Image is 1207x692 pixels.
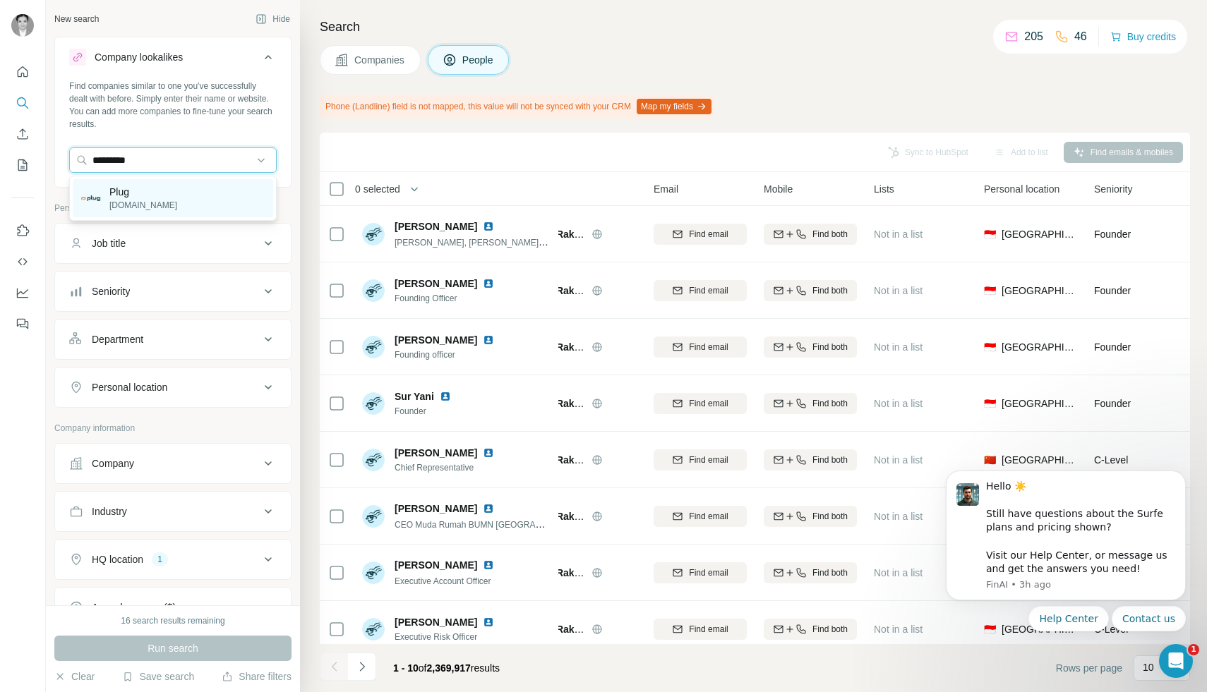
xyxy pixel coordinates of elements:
[764,280,857,301] button: Find both
[11,59,34,85] button: Quick start
[246,8,300,30] button: Hide
[689,454,728,466] span: Find email
[1094,182,1132,196] span: Seniority
[764,182,793,196] span: Mobile
[11,14,34,37] img: Avatar
[395,278,477,289] span: [PERSON_NAME]
[689,228,728,241] span: Find email
[362,449,385,471] img: Avatar
[654,393,747,414] button: Find email
[654,449,747,471] button: Find email
[121,614,224,627] div: 16 search results remaining
[874,567,923,578] span: Not in a list
[764,449,857,471] button: Find both
[874,511,923,522] span: Not in a list
[92,332,143,346] div: Department
[1002,396,1077,411] span: [GEOGRAPHIC_DATA]
[362,562,385,584] img: Avatar
[55,542,291,576] button: HQ location1
[689,623,728,636] span: Find email
[92,380,167,394] div: Personal location
[1094,341,1131,353] span: Founder
[654,506,747,527] button: Find email
[1056,661,1122,675] span: Rows per page
[654,562,747,583] button: Find email
[362,618,385,641] img: Avatar
[355,182,400,196] span: 0 selected
[92,284,130,298] div: Seniority
[362,336,385,358] img: Avatar
[54,422,292,435] p: Company information
[689,284,728,297] span: Find email
[92,504,127,518] div: Industry
[54,202,292,214] p: Personal information
[427,662,471,674] span: 2,369,917
[393,662,500,674] span: results
[152,553,168,566] div: 1
[395,518,584,530] span: CEO Muda Rumah BUMN [GEOGRAPHIC_DATA]
[764,224,857,245] button: Find both
[11,90,34,116] button: Search
[69,80,277,130] div: Find companies similar to one you've successfully dealt with before. Simply enter their name or w...
[1094,454,1128,466] span: C-Level
[764,336,857,358] button: Find both
[92,456,134,471] div: Company
[320,17,1190,37] h4: Search
[362,223,385,245] img: Avatar
[395,292,511,305] span: Founding Officer
[92,552,143,566] div: HQ location
[812,397,848,410] span: Find both
[1094,285,1131,296] span: Founder
[395,389,434,403] span: Sur Yani
[874,624,923,635] span: Not in a list
[483,503,494,514] img: LinkedIn logo
[1074,28,1087,45] p: 46
[1002,340,1077,354] span: [GEOGRAPHIC_DATA]
[395,558,477,572] span: [PERSON_NAME]
[1002,453,1077,467] span: [GEOGRAPHIC_DATA]
[11,152,34,178] button: My lists
[54,13,99,25] div: New search
[689,397,728,410] span: Find email
[95,50,183,64] div: Company lookalikes
[109,185,177,199] p: Plug
[812,454,848,466] span: Find both
[812,510,848,523] span: Find both
[419,662,427,674] span: of
[55,590,291,624] button: Annual revenue ($)
[483,334,494,346] img: LinkedIn logo
[92,236,126,250] div: Job title
[1024,28,1043,45] p: 205
[395,405,468,418] span: Founder
[354,53,406,67] span: Companies
[55,322,291,356] button: Department
[812,341,848,353] span: Find both
[764,562,857,583] button: Find both
[812,566,848,579] span: Find both
[1188,644,1199,655] span: 1
[1110,27,1176,47] button: Buy credits
[55,494,291,528] button: Industry
[81,195,101,202] img: Plug
[440,391,451,402] img: LinkedIn logo
[812,623,848,636] span: Find both
[395,615,477,629] span: [PERSON_NAME]
[222,669,292,684] button: Share filters
[320,95,714,119] div: Phone (Landline) field is not mapped, this value will not be synced with your CRM
[874,454,923,466] span: Not in a list
[122,669,194,684] button: Save search
[11,280,34,305] button: Dashboard
[984,227,996,241] span: 🇮🇩
[984,453,996,467] span: 🇨🇳
[689,510,728,523] span: Find email
[874,229,923,240] span: Not in a list
[764,619,857,640] button: Find both
[874,398,923,409] span: Not in a list
[874,341,923,353] span: Not in a list
[11,311,34,336] button: Feedback
[462,53,495,67] span: People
